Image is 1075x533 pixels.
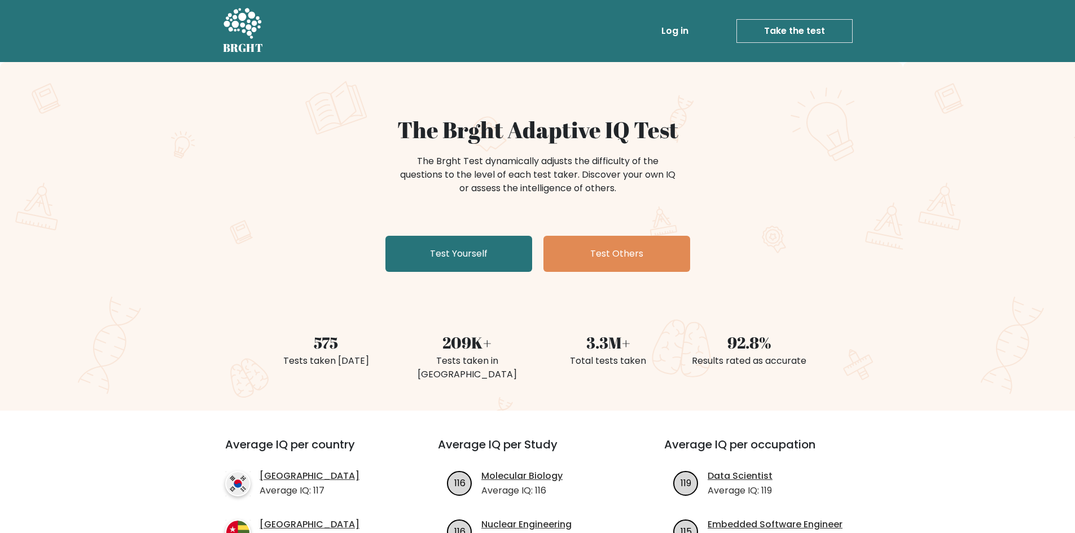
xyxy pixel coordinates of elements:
[225,438,397,465] h3: Average IQ per country
[260,469,359,483] a: [GEOGRAPHIC_DATA]
[397,155,679,195] div: The Brght Test dynamically adjusts the difficulty of the questions to the level of each test take...
[385,236,532,272] a: Test Yourself
[686,354,813,368] div: Results rated as accurate
[454,476,466,489] text: 116
[438,438,637,465] h3: Average IQ per Study
[223,5,264,58] a: BRGHT
[545,354,672,368] div: Total tests taken
[262,331,390,354] div: 575
[657,20,693,42] a: Log in
[481,484,563,497] p: Average IQ: 116
[403,331,531,354] div: 209K+
[262,354,390,368] div: Tests taken [DATE]
[260,484,359,497] p: Average IQ: 117
[664,438,863,465] h3: Average IQ per occupation
[481,518,572,531] a: Nuclear Engineering
[545,331,672,354] div: 3.3M+
[225,471,251,496] img: country
[223,41,264,55] h5: BRGHT
[708,469,773,483] a: Data Scientist
[481,469,563,483] a: Molecular Biology
[681,476,691,489] text: 119
[708,518,843,531] a: Embedded Software Engineer
[543,236,690,272] a: Test Others
[708,484,773,497] p: Average IQ: 119
[403,354,531,381] div: Tests taken in [GEOGRAPHIC_DATA]
[736,19,853,43] a: Take the test
[262,116,813,143] h1: The Brght Adaptive IQ Test
[686,331,813,354] div: 92.8%
[260,518,359,531] a: [GEOGRAPHIC_DATA]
